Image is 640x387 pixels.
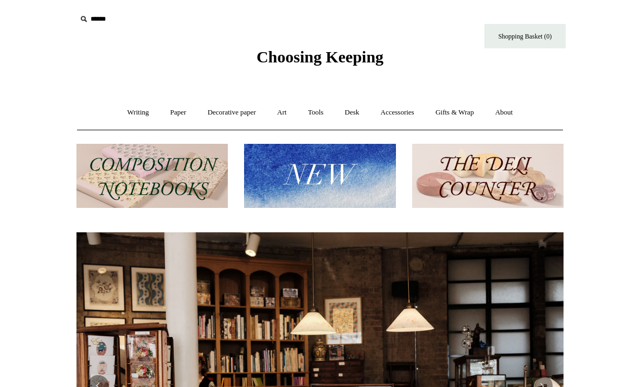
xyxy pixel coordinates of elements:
[257,48,383,66] span: Choosing Keeping
[335,98,369,127] a: Desk
[298,98,334,127] a: Tools
[412,144,564,208] img: The Deli Counter
[371,98,424,127] a: Accessories
[484,24,566,48] a: Shopping Basket (0)
[485,98,523,127] a: About
[161,98,196,127] a: Paper
[267,98,296,127] a: Art
[118,98,159,127] a: Writing
[76,144,228,208] img: 202302 Composition ledgers.jpg__PID:69722ee6-fa44-49dd-a067-31375e5d54ec
[244,144,395,208] img: New.jpg__PID:f73bdf93-380a-4a35-bcfe-7823039498e1
[257,56,383,64] a: Choosing Keeping
[198,98,266,127] a: Decorative paper
[426,98,484,127] a: Gifts & Wrap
